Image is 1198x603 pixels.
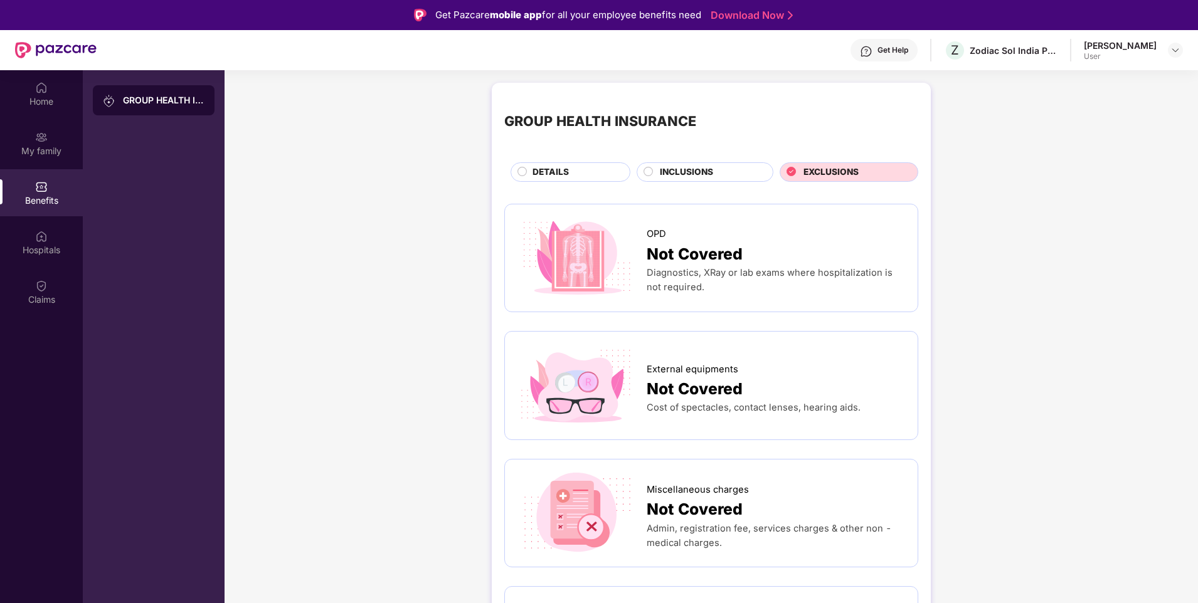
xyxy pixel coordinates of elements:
[504,110,696,132] div: GROUP HEALTH INSURANCE
[647,523,891,548] span: Admin, registration fee, services charges & other non - medical charges.
[970,45,1058,56] div: Zodiac Sol India Private Limited
[35,131,48,144] img: svg+xml;base64,PHN2ZyB3aWR0aD0iMjAiIGhlaWdodD0iMjAiIHZpZXdCb3g9IjAgMCAyMCAyMCIgZmlsbD0ibm9uZSIgeG...
[517,472,636,555] img: icon
[435,8,701,23] div: Get Pazcare for all your employee benefits need
[660,165,713,179] span: INCLUSIONS
[1170,45,1180,55] img: svg+xml;base64,PHN2ZyBpZD0iRHJvcGRvd24tMzJ4MzIiIHhtbG5zPSJodHRwOi8vd3d3LnczLm9yZy8yMDAwL3N2ZyIgd2...
[490,9,542,21] strong: mobile app
[103,95,115,107] img: svg+xml;base64,PHN2ZyB3aWR0aD0iMjAiIGhlaWdodD0iMjAiIHZpZXdCb3g9IjAgMCAyMCAyMCIgZmlsbD0ibm9uZSIgeG...
[647,402,861,413] span: Cost of spectacles, contact lenses, hearing aids.
[860,45,872,58] img: svg+xml;base64,PHN2ZyBpZD0iSGVscC0zMngzMiIgeG1sbnM9Imh0dHA6Ly93d3cudzMub3JnLzIwMDAvc3ZnIiB3aWR0aD...
[35,230,48,243] img: svg+xml;base64,PHN2ZyBpZD0iSG9zcGl0YWxzIiB4bWxucz0iaHR0cDovL3d3dy53My5vcmcvMjAwMC9zdmciIHdpZHRoPS...
[803,165,859,179] span: EXCLUSIONS
[647,267,893,293] span: Diagnostics, XRay or lab exams where hospitalization is not required.
[647,377,743,401] span: Not Covered
[1084,39,1157,51] div: [PERSON_NAME]
[647,362,738,377] span: External equipments
[647,227,666,241] span: OPD
[647,497,743,522] span: Not Covered
[414,9,427,21] img: Logo
[788,9,793,22] img: Stroke
[711,9,789,22] a: Download Now
[15,42,97,58] img: New Pazcare Logo
[517,344,636,427] img: icon
[35,181,48,193] img: svg+xml;base64,PHN2ZyBpZD0iQmVuZWZpdHMiIHhtbG5zPSJodHRwOi8vd3d3LnczLm9yZy8yMDAwL3N2ZyIgd2lkdGg9Ij...
[35,81,48,94] img: svg+xml;base64,PHN2ZyBpZD0iSG9tZSIgeG1sbnM9Imh0dHA6Ly93d3cudzMub3JnLzIwMDAvc3ZnIiB3aWR0aD0iMjAiIG...
[533,165,569,179] span: DETAILS
[877,45,908,55] div: Get Help
[517,217,636,300] img: icon
[647,242,743,266] span: Not Covered
[1084,51,1157,61] div: User
[647,483,749,497] span: Miscellaneous charges
[951,43,959,58] span: Z
[35,280,48,292] img: svg+xml;base64,PHN2ZyBpZD0iQ2xhaW0iIHhtbG5zPSJodHRwOi8vd3d3LnczLm9yZy8yMDAwL3N2ZyIgd2lkdGg9IjIwIi...
[123,94,204,107] div: GROUP HEALTH INSURANCE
